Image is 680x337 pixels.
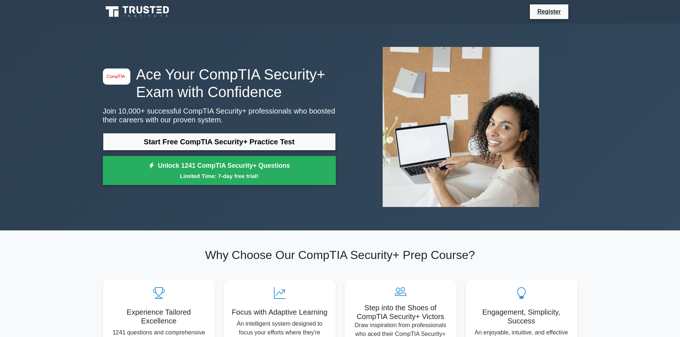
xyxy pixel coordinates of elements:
[103,66,336,101] h1: Ace Your CompTIA Security+ Exam with Confidence
[103,133,336,151] a: Start Free CompTIA Security+ Practice Test
[471,308,572,325] h5: Engagement, Simplicity, Success
[103,107,336,124] p: Join 10,000+ successful CompTIA Security+ professionals who boosted their careers with our proven...
[103,156,336,185] a: Unlock 1241 CompTIA Security+ QuestionsLimited Time: 7-day free trial!
[109,308,209,325] h5: Experience Tailored Excellence
[533,7,565,16] a: Register
[350,303,451,321] h5: Step into the Shoes of CompTIA Security+ Victors
[112,172,327,180] small: Limited Time: 7-day free trial!
[230,308,330,316] h5: Focus with Adaptive Learning
[103,248,577,262] h2: Why Choose Our CompTIA Security+ Prep Course?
